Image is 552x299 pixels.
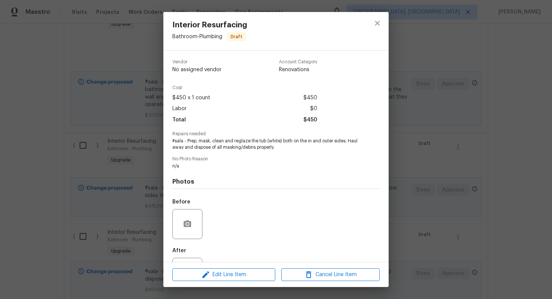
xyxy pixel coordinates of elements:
span: No Photo Reason [172,157,380,161]
button: Cancel Line Item [281,268,380,281]
span: Account Category [279,60,317,64]
span: Labor [172,103,187,114]
h4: Photos [172,178,380,185]
span: Interior Resurfacing [172,21,247,29]
span: $450 [303,93,317,103]
button: Edit Line Item [172,268,275,281]
h5: Before [172,199,190,205]
span: Vendor [172,60,222,64]
span: n/a [172,163,359,169]
span: #sala - Prep, mask, clean and reglaze the tub (white) both on the in and outer sides. Haul away a... [172,138,359,151]
span: $450 x 1 count [172,93,210,103]
span: $450 [303,115,317,126]
span: No assigned vendor [172,66,222,73]
button: close [368,14,386,32]
span: Repairs needed [172,132,380,136]
span: Total [172,115,186,126]
h5: After [172,248,186,253]
span: Draft [228,33,246,40]
span: Bathroom - Plumbing [172,34,222,39]
span: $0 [310,103,317,114]
span: Edit Line Item [175,270,273,280]
span: Cost [172,85,317,90]
span: Renovations [279,66,317,73]
span: Cancel Line Item [284,270,377,280]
